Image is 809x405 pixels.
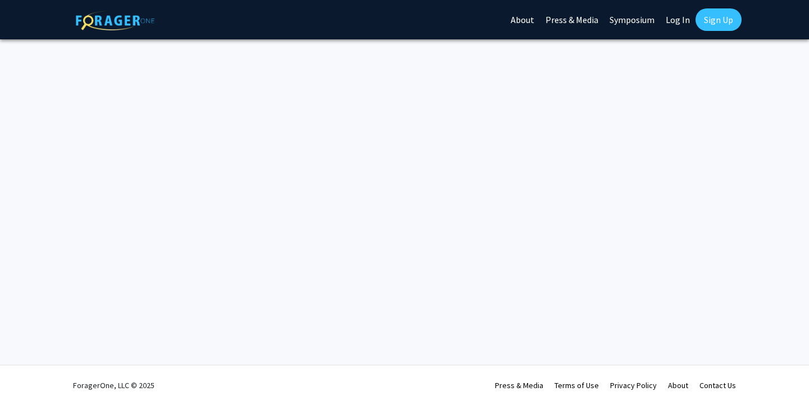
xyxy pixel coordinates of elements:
a: Press & Media [495,380,543,390]
a: Contact Us [699,380,736,390]
div: ForagerOne, LLC © 2025 [73,366,154,405]
a: Terms of Use [555,380,599,390]
a: Sign Up [696,8,742,31]
a: Privacy Policy [610,380,657,390]
img: ForagerOne Logo [76,11,154,30]
a: About [668,380,688,390]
